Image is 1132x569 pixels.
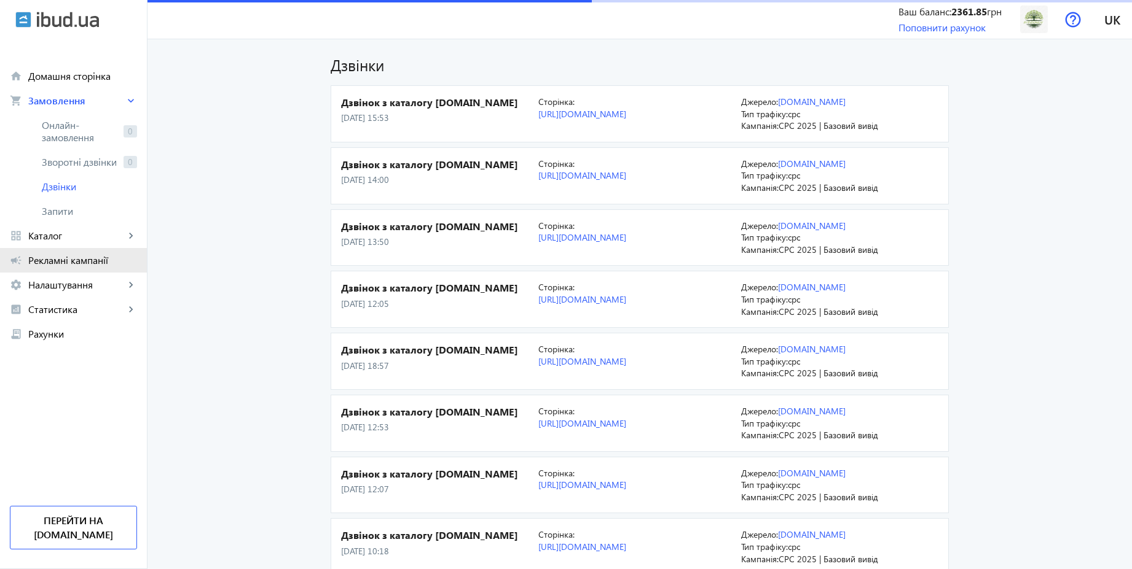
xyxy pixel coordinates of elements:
[10,70,22,82] mat-icon: home
[538,405,731,417] p: Сторінка:
[778,281,846,293] a: [DOMAIN_NAME]
[341,158,538,171] h4: Дзвінок з каталогу [DOMAIN_NAME]
[538,231,626,243] a: [URL][DOMAIN_NAME]
[341,174,538,186] p: [DATE] 14:00
[741,528,778,540] span: Джерело:
[778,220,846,231] a: [DOMAIN_NAME]
[741,343,778,355] span: Джерело:
[788,479,800,490] span: cpc
[341,96,538,109] h4: Дзвінок з каталогу [DOMAIN_NAME]
[538,220,731,232] p: Сторінка:
[341,360,538,372] p: [DATE] 18:57
[341,236,538,248] p: [DATE] 13:50
[741,169,788,181] span: Тип трафіку:
[898,5,1002,18] div: Ваш баланс: грн
[779,553,878,565] span: CPC 2025 | Базовий вивід
[28,279,125,291] span: Налаштування
[741,306,779,317] span: Кампанія:
[341,281,538,295] h4: Дзвінок з каталогу [DOMAIN_NAME]
[951,5,987,18] b: 2361.85
[788,355,800,367] span: cpc
[125,95,137,107] mat-icon: keyboard_arrow_right
[538,158,731,170] p: Сторінка:
[42,156,119,168] span: Зворотні дзвінки
[741,293,788,305] span: Тип трафіку:
[37,12,99,28] img: ibud_text.svg
[779,244,878,255] span: CPC 2025 | Базовий вивід
[341,528,538,542] h4: Дзвінок з каталогу [DOMAIN_NAME]
[42,119,119,144] span: Онлайн-замовлення
[741,244,779,255] span: Кампанія:
[28,254,137,266] span: Рекламні кампанії
[341,343,538,357] h4: Дзвінок з каталогу [DOMAIN_NAME]
[28,95,125,107] span: Замовлення
[1104,12,1120,27] span: uk
[741,541,788,552] span: Тип трафіку:
[15,12,31,28] img: ibud.svg
[341,405,538,419] h4: Дзвінок з каталогу [DOMAIN_NAME]
[779,367,878,379] span: CPC 2025 | Базовий вивід
[741,158,778,169] span: Джерело:
[28,70,137,82] span: Домашня сторінка
[741,417,788,429] span: Тип трафіку:
[538,355,626,367] a: [URL][DOMAIN_NAME]
[538,467,731,479] p: Сторінка:
[538,108,626,120] a: [URL][DOMAIN_NAME]
[778,467,846,479] a: [DOMAIN_NAME]
[788,417,800,429] span: cpc
[10,254,22,266] mat-icon: campaign
[125,230,137,242] mat-icon: keyboard_arrow_right
[788,108,800,120] span: cpc
[1065,12,1081,28] img: help.svg
[779,429,878,441] span: CPC 2025 | Базовий вивід
[341,112,538,124] p: [DATE] 15:53
[741,491,779,503] span: Кампанія:
[741,479,788,490] span: Тип трафіку:
[341,483,538,495] p: [DATE] 12:07
[741,355,788,367] span: Тип трафіку:
[741,553,779,565] span: Кампанія:
[741,429,779,441] span: Кампанія:
[341,545,538,557] p: [DATE] 10:18
[778,343,846,355] a: [DOMAIN_NAME]
[741,467,778,479] span: Джерело:
[538,343,731,355] p: Сторінка:
[125,303,137,315] mat-icon: keyboard_arrow_right
[538,541,626,552] a: [URL][DOMAIN_NAME]
[741,108,788,120] span: Тип трафіку:
[741,231,788,243] span: Тип трафіку:
[538,417,626,429] a: [URL][DOMAIN_NAME]
[10,506,137,549] a: Перейти на [DOMAIN_NAME]
[779,120,878,131] span: CPC 2025 | Базовий вивід
[341,421,538,433] p: [DATE] 12:53
[341,467,538,481] h4: Дзвінок з каталогу [DOMAIN_NAME]
[741,367,779,379] span: Кампанія:
[778,158,846,169] a: [DOMAIN_NAME]
[788,541,800,552] span: cpc
[124,125,137,137] span: 0
[538,96,731,108] p: Сторінка:
[778,528,846,540] a: [DOMAIN_NAME]
[741,405,778,417] span: Джерело:
[331,54,949,75] h1: Дзвінки
[788,169,800,181] span: cpc
[741,281,778,293] span: Джерело:
[10,328,22,340] mat-icon: receipt_long
[341,298,538,310] p: [DATE] 12:05
[778,405,846,417] a: [DOMAIN_NAME]
[741,182,779,193] span: Кампанія:
[538,169,626,181] a: [URL][DOMAIN_NAME]
[28,303,125,315] span: Статистика
[779,306,878,317] span: CPC 2025 | Базовий вивід
[788,231,800,243] span: cpc
[538,293,626,305] a: [URL][DOMAIN_NAME]
[898,21,986,34] a: Поповнити рахунок
[538,479,626,490] a: [URL][DOMAIN_NAME]
[538,281,731,293] p: Сторінка:
[779,182,878,193] span: CPC 2025 | Базовий вивід
[778,96,846,107] a: [DOMAIN_NAME]
[125,279,137,291] mat-icon: keyboard_arrow_right
[538,528,731,541] p: Сторінка:
[1020,6,1048,33] img: 118856132055b6ed004643045671911-de9b97a58f.jpg
[28,230,125,242] span: Каталог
